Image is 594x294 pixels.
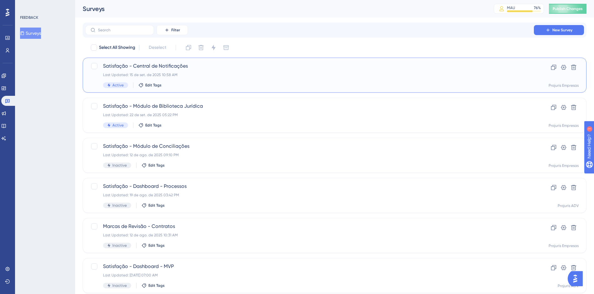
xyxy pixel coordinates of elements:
[138,123,162,128] button: Edit Tags
[112,243,127,248] span: Inactive
[558,283,579,288] div: Projuris ADV
[534,25,584,35] button: New Survey
[142,243,165,248] button: Edit Tags
[20,15,38,20] div: FEEDBACK
[534,5,541,10] div: 76 %
[149,44,166,51] span: Deselect
[103,223,516,230] span: Marcas de Revisão - Contratos
[15,2,39,9] span: Need Help?
[103,72,516,77] div: Last Updated: 15 de set. de 2025 10:58 AM
[20,28,41,39] button: Surveys
[148,243,165,248] span: Edit Tags
[549,243,579,248] div: Projuris Empresas
[103,142,516,150] span: Satisfação - Módulo de Conciliações
[103,183,516,190] span: Satisfação - Dashboard - Processos
[549,4,586,14] button: Publish Changes
[142,283,165,288] button: Edit Tags
[103,112,516,117] div: Last Updated: 22 de set. de 2025 05:22 PM
[145,123,162,128] span: Edit Tags
[145,83,162,88] span: Edit Tags
[558,203,579,208] div: Projuris ADV
[157,25,188,35] button: Filter
[112,83,124,88] span: Active
[112,283,127,288] span: Inactive
[138,83,162,88] button: Edit Tags
[103,263,516,270] span: Satisfação - Dashboard - MVP
[103,193,516,198] div: Last Updated: 19 de ago. de 2025 03:42 PM
[99,44,135,51] span: Select All Showing
[103,152,516,157] div: Last Updated: 12 de ago. de 2025 09:10 PM
[507,5,515,10] div: MAU
[143,42,172,53] button: Deselect
[112,123,124,128] span: Active
[83,4,478,13] div: Surveys
[549,123,579,128] div: Projuris Empresas
[568,269,586,288] iframe: UserGuiding AI Assistant Launcher
[549,163,579,168] div: Projuris Empresas
[552,28,572,33] span: New Survey
[553,6,583,11] span: Publish Changes
[148,163,165,168] span: Edit Tags
[103,102,516,110] span: Satisfação - Módulo de Biblioteca Jurídica
[98,28,149,32] input: Search
[549,83,579,88] div: Projuris Empresas
[103,273,516,278] div: Last Updated: [DATE] 07:00 AM
[44,3,45,8] div: 1
[171,28,180,33] span: Filter
[103,233,516,238] div: Last Updated: 12 de ago. de 2025 10:31 AM
[148,283,165,288] span: Edit Tags
[148,203,165,208] span: Edit Tags
[142,163,165,168] button: Edit Tags
[112,163,127,168] span: Inactive
[142,203,165,208] button: Edit Tags
[112,203,127,208] span: Inactive
[103,62,516,70] span: Satisfação - Central de Notificações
